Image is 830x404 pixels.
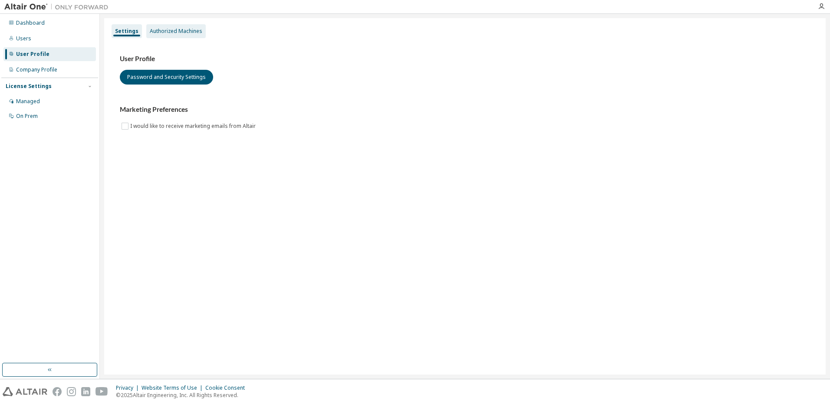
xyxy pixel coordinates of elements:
div: Privacy [116,384,142,391]
h3: User Profile [120,55,810,63]
img: linkedin.svg [81,387,90,396]
img: altair_logo.svg [3,387,47,396]
div: On Prem [16,113,38,120]
div: Managed [16,98,40,105]
label: I would like to receive marketing emails from Altair [130,121,257,131]
img: facebook.svg [53,387,62,396]
div: User Profile [16,51,49,58]
img: youtube.svg [96,387,108,396]
button: Password and Security Settings [120,70,213,85]
div: Website Terms of Use [142,384,205,391]
div: Users [16,35,31,42]
img: Altair One [4,3,113,11]
div: Company Profile [16,66,57,73]
img: instagram.svg [67,387,76,396]
div: Dashboard [16,20,45,26]
h3: Marketing Preferences [120,105,810,114]
div: Authorized Machines [150,28,202,35]
div: Cookie Consent [205,384,250,391]
p: © 2025 Altair Engineering, Inc. All Rights Reserved. [116,391,250,399]
div: License Settings [6,83,52,90]
div: Settings [115,28,138,35]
